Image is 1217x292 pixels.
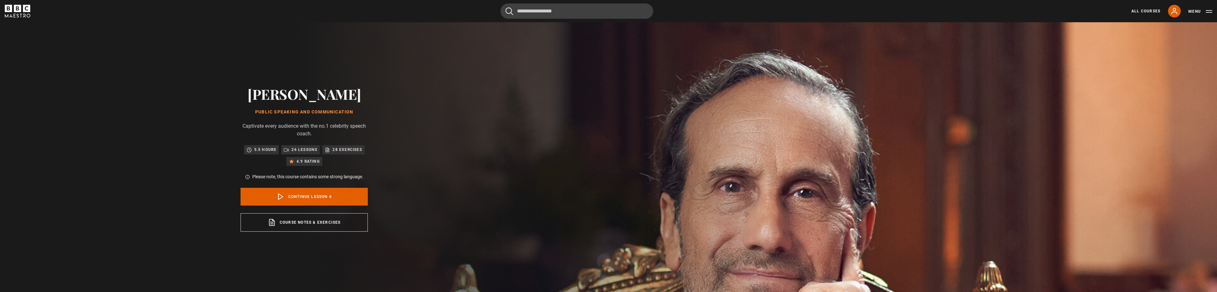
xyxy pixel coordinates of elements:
[500,3,653,19] input: Search
[291,146,317,153] p: 26 lessons
[241,188,368,206] a: Continue lesson 6
[1131,8,1160,14] a: All Courses
[241,122,368,138] p: Captivate every audience with the no.1 celebrity speech coach.
[252,173,363,180] p: Please note, this course contains some strong language.
[332,146,362,153] p: 28 exercises
[241,213,368,232] a: Course notes & exercises
[241,110,368,115] h1: Public Speaking and Communication
[297,158,320,165] p: 4.9 rating
[5,5,30,17] svg: BBC Maestro
[1188,8,1212,15] button: Toggle navigation
[506,7,513,15] button: Submit the search query
[241,86,368,102] h2: [PERSON_NAME]
[254,146,276,153] p: 5.5 hours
